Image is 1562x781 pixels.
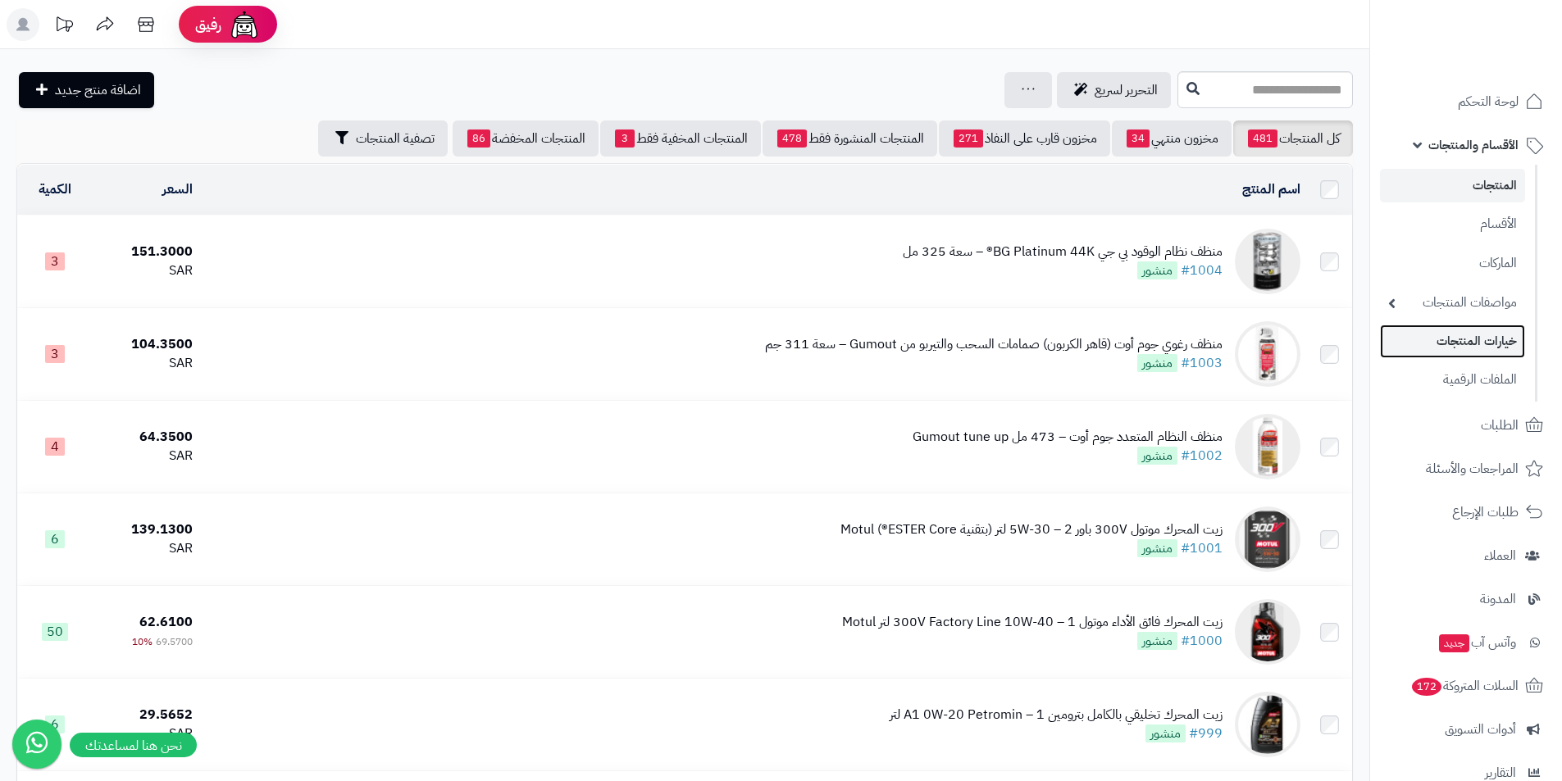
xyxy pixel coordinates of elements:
a: المراجعات والأسئلة [1380,449,1552,488]
div: منظف رغوي جوم أوت (قاهر الكربون) صمامات السحب والتيربو من Gumout – سعة 311 جم [765,335,1223,354]
button: تصفية المنتجات [318,120,448,157]
a: #999 [1189,724,1223,743]
span: منشور [1145,724,1186,742]
img: زيت المحرك تخليقي بالكامل بترومين A1 0W-20 Petromin – 1 لتر [1235,692,1300,757]
a: السعر [162,179,193,199]
span: منشور [1137,632,1177,650]
span: المدونة [1480,588,1516,611]
a: مواصفات المنتجات [1380,285,1525,320]
div: منظف النظام المتعدد جوم أوت – 473 مل Gumout tune up [913,428,1223,447]
a: العملاء [1380,536,1552,575]
img: زيت المحرك موتول 300V باور 5W‑30 – 2 لتر (بتقنية ESTER Core®) Motul [1235,506,1300,572]
div: 139.1300 [98,520,192,539]
a: طلبات الإرجاع [1380,493,1552,532]
a: #1001 [1181,538,1223,558]
a: كل المنتجات481 [1233,120,1353,157]
span: السلات المتروكة [1410,674,1519,697]
img: منظف رغوي جوم أوت (قاهر الكربون) صمامات السحب والتيربو من Gumout – سعة 311 جم [1235,321,1300,387]
span: 69.5700 [156,634,193,649]
div: زيت المحرك فائق الأداء موتول 300V Factory Line 10W‑40 – 1 لتر Motul [842,613,1223,632]
span: طلبات الإرجاع [1452,501,1519,524]
span: 481 [1248,129,1277,148]
div: SAR [98,447,192,465]
span: 34 [1127,129,1150,148]
div: 151.3000 [98,243,192,261]
span: 172 [1412,678,1441,696]
span: المراجعات والأسئلة [1426,457,1519,480]
span: وآتس آب [1437,631,1516,654]
div: SAR [98,354,192,373]
img: ai-face.png [228,8,261,41]
a: #1004 [1181,261,1223,280]
div: زيت المحرك موتول 300V باور 5W‑30 – 2 لتر (بتقنية ESTER Core®) Motul [840,520,1223,539]
span: 271 [954,129,983,148]
span: الطلبات [1481,414,1519,437]
span: 6 [45,715,65,733]
span: 3 [45,345,65,363]
span: تصفية المنتجات [356,129,435,148]
div: 104.3500 [98,335,192,354]
a: مخزون قارب على النفاذ271 [939,120,1110,157]
span: التحرير لسريع [1095,80,1158,100]
span: 10% [132,634,153,649]
a: الأقسام [1380,207,1525,242]
a: #1000 [1181,631,1223,651]
a: اسم المنتج [1242,179,1300,199]
span: أدوات التسويق [1445,718,1516,741]
a: الطلبات [1380,406,1552,445]
img: logo-2.png [1450,46,1546,80]
span: جديد [1439,634,1469,652]
span: 478 [777,129,807,148]
img: منظف النظام المتعدد جوم أوت – 473 مل Gumout tune up [1235,414,1300,479]
a: اضافة منتج جديد [19,72,154,108]
a: الماركات [1380,246,1525,281]
a: خيارات المنتجات [1380,325,1525,358]
a: المنتجات المخفية فقط3 [600,120,761,157]
a: أدوات التسويق [1380,710,1552,749]
a: الملفات الرقمية [1380,362,1525,397]
span: رفيق [195,15,221,34]
span: اضافة منتج جديد [55,80,141,100]
span: منشور [1137,261,1177,279]
span: العملاء [1484,544,1516,567]
div: 64.3500 [98,428,192,447]
a: السلات المتروكة172 [1380,666,1552,706]
span: 4 [45,438,65,456]
a: المدونة [1380,579,1552,619]
div: SAR [98,724,192,743]
span: 6 [45,530,65,548]
div: SAR [98,539,192,558]
div: منظف نظام الوقود بي جي BG Platinum 44K® – سعة 325 مل [903,243,1223,261]
span: 3 [615,129,635,148]
a: وآتس آبجديد [1380,623,1552,662]
span: 50 [42,623,68,641]
a: تحديثات المنصة [43,8,84,45]
div: زيت المحرك تخليقي بالكامل بترومين A1 0W-20 Petromin – 1 لتر [890,706,1223,724]
img: زيت المحرك فائق الأداء موتول 300V Factory Line 10W‑40 – 1 لتر Motul [1235,599,1300,665]
span: الأقسام والمنتجات [1428,134,1519,157]
a: مخزون منتهي34 [1112,120,1232,157]
a: لوحة التحكم [1380,82,1552,121]
span: لوحة التحكم [1458,90,1519,113]
div: 29.5652 [98,706,192,724]
span: 3 [45,252,65,270]
a: الكمية [39,179,71,199]
a: #1002 [1181,446,1223,465]
span: منشور [1137,539,1177,557]
a: التحرير لسريع [1057,72,1171,108]
a: #1003 [1181,353,1223,373]
a: المنتجات المخفضة86 [453,120,599,157]
span: منشور [1137,447,1177,465]
span: 86 [467,129,490,148]
span: منشور [1137,354,1177,372]
a: المنتجات [1380,169,1525,202]
img: منظف نظام الوقود بي جي BG Platinum 44K® – سعة 325 مل [1235,229,1300,294]
a: المنتجات المنشورة فقط478 [763,120,937,157]
div: SAR [98,261,192,280]
span: 62.6100 [139,612,193,632]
